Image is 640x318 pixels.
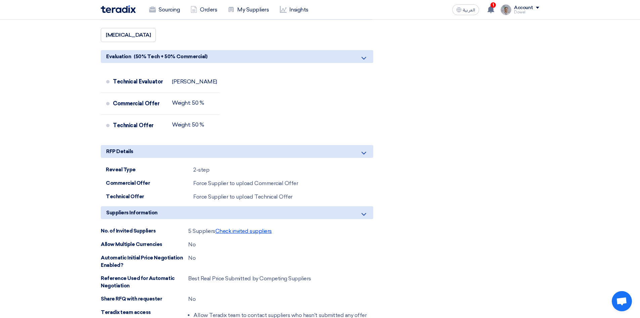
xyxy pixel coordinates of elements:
[188,295,196,303] div: No
[106,179,193,187] div: Commercial Offer
[172,121,204,128] div: Weight: 50 %
[274,2,314,17] a: Insights
[222,2,274,17] a: My Suppliers
[188,241,196,249] div: No
[101,5,136,13] img: Teradix logo
[106,32,151,38] span: [MEDICAL_DATA]
[101,227,188,235] div: No. of Invited Suppliers
[101,241,188,248] div: Allow Multiple Currencies
[514,10,539,14] div: Dowel
[452,4,479,15] button: العربية
[172,100,204,106] div: Weight: 50 %
[501,4,511,15] img: IMG_1753965247717.jpg
[215,228,272,234] span: Check invited suppliers
[172,78,217,85] div: [PERSON_NAME]
[106,193,193,201] div: Technical Offer
[106,166,193,174] div: Reveal Type
[101,275,188,290] div: Reference Used for Automatic Negotiation
[106,148,133,155] span: RFP Details
[463,8,475,12] span: العربية
[144,2,185,17] a: Sourcing
[113,74,167,90] div: Technical Evaluator
[106,209,158,216] span: Suppliers Information
[514,5,533,11] div: Account
[101,254,188,269] div: Automatic Initial Price Negotiation Enabled?
[113,117,167,134] div: Technical Offer
[490,2,496,8] span: 1
[193,193,293,201] div: Force Supplier to upload Technical Offer
[101,295,188,303] div: Share RFQ with requester
[134,53,207,60] span: (50% Tech + 50% Commercial)
[193,179,298,187] div: Force Supplier to upload Commercial Offer
[612,291,632,311] div: Open chat
[185,2,222,17] a: Orders
[193,166,209,174] div: 2-step
[188,275,311,283] div: Best Real Price Submitted by Competing Suppliers
[188,227,272,235] div: 5 Suppliers
[188,254,196,262] div: No
[101,309,188,316] div: Teradix team access
[113,96,167,112] div: Commercial Offer
[106,53,131,60] span: Evaluation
